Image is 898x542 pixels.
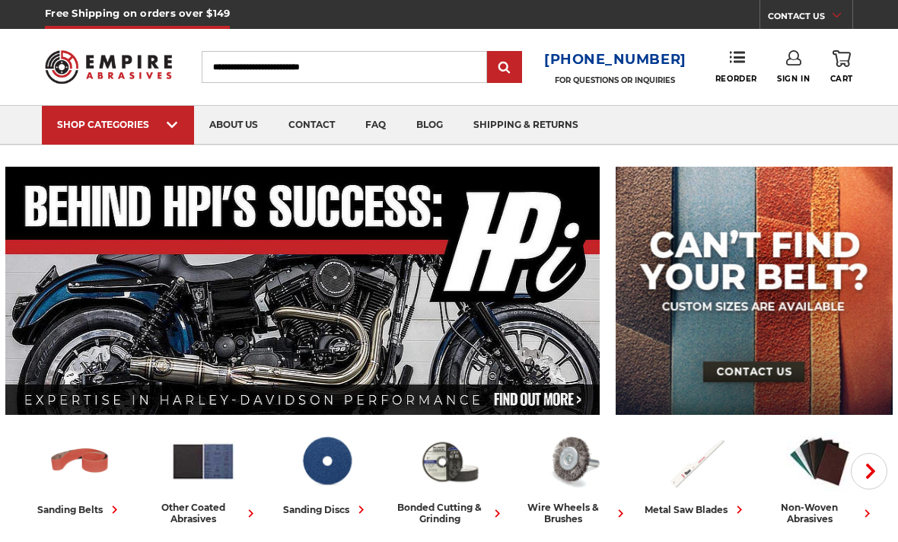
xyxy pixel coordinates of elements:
[57,119,179,130] div: SHOP CATEGORIES
[764,502,875,524] div: non-woven abrasives
[641,429,752,518] a: metal saw blades
[544,75,686,85] p: FOR QUESTIONS OR INQUIRIES
[768,8,852,29] a: CONTACT US
[830,74,853,84] span: Cart
[715,50,757,83] a: Reorder
[283,502,369,518] div: sanding discs
[777,74,810,84] span: Sign In
[37,502,123,518] div: sanding belts
[663,429,730,494] img: Metal Saw Blades
[416,429,483,494] img: Bonded Cutting & Grinding
[5,167,600,415] img: Banner for an interview featuring Horsepower Inc who makes Harley performance upgrades featured o...
[544,49,686,71] a: [PHONE_NUMBER]
[24,429,135,518] a: sanding belts
[170,429,237,494] img: Other Coated Abrasives
[645,502,747,518] div: metal saw blades
[46,429,113,494] img: Sanding Belts
[489,53,520,83] input: Submit
[273,106,350,145] a: contact
[540,429,607,494] img: Wire Wheels & Brushes
[350,106,401,145] a: faq
[394,502,505,524] div: bonded cutting & grinding
[764,429,875,524] a: non-woven abrasives
[786,429,853,494] img: Non-woven Abrasives
[401,106,458,145] a: blog
[45,42,172,91] img: Empire Abrasives
[458,106,594,145] a: shipping & returns
[616,167,893,415] img: promo banner for custom belts.
[271,429,382,518] a: sanding discs
[715,74,757,84] span: Reorder
[148,429,259,524] a: other coated abrasives
[394,429,505,524] a: bonded cutting & grinding
[148,502,259,524] div: other coated abrasives
[830,50,853,84] a: Cart
[517,502,629,524] div: wire wheels & brushes
[851,453,887,489] button: Next
[293,429,360,494] img: Sanding Discs
[517,429,629,524] a: wire wheels & brushes
[194,106,273,145] a: about us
